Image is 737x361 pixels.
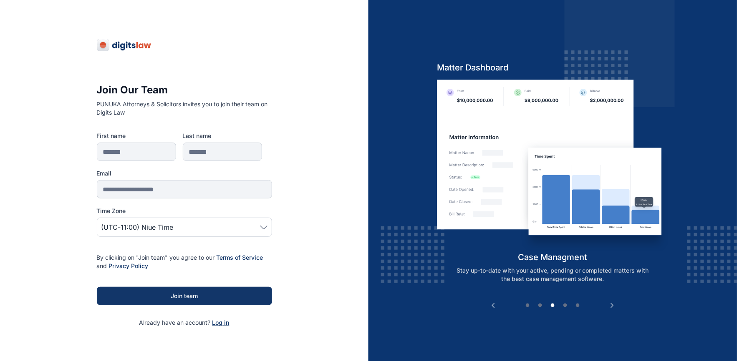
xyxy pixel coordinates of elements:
[549,301,557,310] button: 3
[101,222,174,232] span: (UTC-11:00) Niue Time
[110,292,259,300] div: Join team
[437,251,669,263] h5: case managment
[183,132,262,140] label: Last name
[97,83,272,97] h3: Join Our Team
[97,100,272,117] p: PUNUKA Attorneys & Solicitors invites you to join their team on Digits Law
[561,301,570,310] button: 4
[437,62,669,73] h5: Matter Dashboard
[97,287,272,305] button: Join team
[212,319,230,326] a: Log in
[97,38,152,52] img: digitslaw-logo
[97,132,176,140] label: First name
[574,301,582,310] button: 5
[97,207,126,215] span: Time Zone
[536,301,545,310] button: 2
[437,80,669,251] img: case-management
[97,318,272,327] p: Already have an account?
[524,301,532,310] button: 1
[97,253,272,270] p: By clicking on "Join team" you agree to our and
[97,169,272,178] label: Email
[109,262,149,269] a: Privacy Policy
[489,301,497,310] button: Previous
[217,254,263,261] a: Terms of Service
[608,301,616,310] button: Next
[446,266,660,283] p: Stay up-to-date with your active, pending or completed matters with the best case management soft...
